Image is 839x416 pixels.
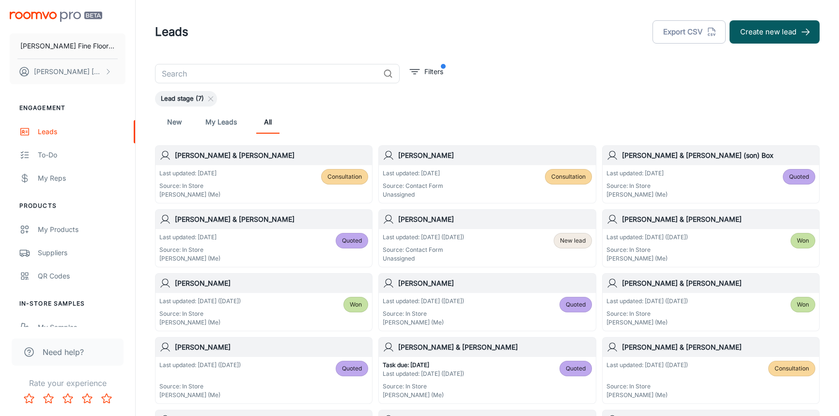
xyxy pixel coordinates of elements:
[383,233,464,242] p: Last updated: [DATE] ([DATE])
[163,110,186,134] a: New
[606,318,688,327] p: [PERSON_NAME] (Me)
[175,214,368,225] h6: [PERSON_NAME] & [PERSON_NAME]
[8,377,127,389] p: Rate your experience
[78,389,97,408] button: Rate 4 star
[10,59,125,84] button: [PERSON_NAME] [PERSON_NAME]
[155,64,379,83] input: Search
[383,370,464,378] p: Last updated: [DATE] ([DATE])
[38,173,125,184] div: My Reps
[606,233,688,242] p: Last updated: [DATE] ([DATE])
[159,382,241,391] p: Source: In Store
[10,33,125,59] button: [PERSON_NAME] Fine Floors, Inc
[378,145,596,203] a: [PERSON_NAME]Last updated: [DATE]Source: Contact FormUnassignedConsultation
[175,342,368,353] h6: [PERSON_NAME]
[566,300,586,309] span: Quoted
[775,364,809,373] span: Consultation
[175,278,368,289] h6: [PERSON_NAME]
[378,209,596,267] a: [PERSON_NAME]Last updated: [DATE] ([DATE])Source: Contact FormUnassignedNew lead
[398,278,591,289] h6: [PERSON_NAME]
[383,309,464,318] p: Source: In Store
[797,300,809,309] span: Won
[19,389,39,408] button: Rate 1 star
[175,150,368,161] h6: [PERSON_NAME] & [PERSON_NAME]
[38,224,125,235] div: My Products
[383,361,464,370] p: Task due: [DATE]
[38,150,125,160] div: To-do
[560,236,586,245] span: New lead
[383,169,443,178] p: Last updated: [DATE]
[606,361,688,370] p: Last updated: [DATE] ([DATE])
[342,236,362,245] span: Quoted
[38,322,125,333] div: My Samples
[10,12,102,22] img: Roomvo PRO Beta
[342,364,362,373] span: Quoted
[155,209,373,267] a: [PERSON_NAME] & [PERSON_NAME]Last updated: [DATE]Source: In Store[PERSON_NAME] (Me)Quoted
[34,66,102,77] p: [PERSON_NAME] [PERSON_NAME]
[383,190,443,199] p: Unassigned
[606,190,668,199] p: [PERSON_NAME] (Me)
[789,172,809,181] span: Quoted
[606,297,688,306] p: Last updated: [DATE] ([DATE])
[159,361,241,370] p: Last updated: [DATE] ([DATE])
[155,23,188,41] h1: Leads
[159,233,220,242] p: Last updated: [DATE]
[602,273,820,331] a: [PERSON_NAME] & [PERSON_NAME]Last updated: [DATE] ([DATE])Source: In Store[PERSON_NAME] (Me)Won
[58,389,78,408] button: Rate 3 star
[159,169,220,178] p: Last updated: [DATE]
[327,172,362,181] span: Consultation
[20,41,115,51] p: [PERSON_NAME] Fine Floors, Inc
[38,247,125,258] div: Suppliers
[383,391,464,400] p: [PERSON_NAME] (Me)
[39,389,58,408] button: Rate 2 star
[159,190,220,199] p: [PERSON_NAME] (Me)
[606,309,688,318] p: Source: In Store
[566,364,586,373] span: Quoted
[622,278,815,289] h6: [PERSON_NAME] & [PERSON_NAME]
[622,214,815,225] h6: [PERSON_NAME] & [PERSON_NAME]
[383,182,443,190] p: Source: Contact Form
[350,300,362,309] span: Won
[622,150,815,161] h6: [PERSON_NAME] & [PERSON_NAME] (son) Box
[551,172,586,181] span: Consultation
[398,342,591,353] h6: [PERSON_NAME] & [PERSON_NAME]
[383,297,464,306] p: Last updated: [DATE] ([DATE])
[398,150,591,161] h6: [PERSON_NAME]
[602,209,820,267] a: [PERSON_NAME] & [PERSON_NAME]Last updated: [DATE] ([DATE])Source: In Store[PERSON_NAME] (Me)Won
[606,169,668,178] p: Last updated: [DATE]
[622,342,815,353] h6: [PERSON_NAME] & [PERSON_NAME]
[159,297,241,306] p: Last updated: [DATE] ([DATE])
[606,254,688,263] p: [PERSON_NAME] (Me)
[606,182,668,190] p: Source: In Store
[159,309,241,318] p: Source: In Store
[424,66,443,77] p: Filters
[606,382,688,391] p: Source: In Store
[398,214,591,225] h6: [PERSON_NAME]
[606,246,688,254] p: Source: In Store
[602,337,820,404] a: [PERSON_NAME] & [PERSON_NAME]Last updated: [DATE] ([DATE])Source: In Store[PERSON_NAME] (Me)Consu...
[38,271,125,281] div: QR Codes
[159,246,220,254] p: Source: In Store
[383,254,464,263] p: Unassigned
[653,20,726,44] button: Export CSV
[43,346,84,358] span: Need help?
[383,318,464,327] p: [PERSON_NAME] (Me)
[155,91,217,107] div: Lead stage (7)
[38,126,125,137] div: Leads
[730,20,820,44] button: Create new lead
[383,382,464,391] p: Source: In Store
[155,145,373,203] a: [PERSON_NAME] & [PERSON_NAME]Last updated: [DATE]Source: In Store[PERSON_NAME] (Me)Consultation
[797,236,809,245] span: Won
[159,254,220,263] p: [PERSON_NAME] (Me)
[256,110,280,134] a: All
[155,273,373,331] a: [PERSON_NAME]Last updated: [DATE] ([DATE])Source: In Store[PERSON_NAME] (Me)Won
[159,318,241,327] p: [PERSON_NAME] (Me)
[606,391,688,400] p: [PERSON_NAME] (Me)
[378,273,596,331] a: [PERSON_NAME]Last updated: [DATE] ([DATE])Source: In Store[PERSON_NAME] (Me)Quoted
[205,110,237,134] a: My Leads
[602,145,820,203] a: [PERSON_NAME] & [PERSON_NAME] (son) BoxLast updated: [DATE]Source: In Store[PERSON_NAME] (Me)Quoted
[97,389,116,408] button: Rate 5 star
[407,64,446,79] button: filter
[378,337,596,404] a: [PERSON_NAME] & [PERSON_NAME]Task due: [DATE]Last updated: [DATE] ([DATE])Source: In Store[PERSON...
[155,337,373,404] a: [PERSON_NAME]Last updated: [DATE] ([DATE])Source: In Store[PERSON_NAME] (Me)Quoted
[159,391,241,400] p: [PERSON_NAME] (Me)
